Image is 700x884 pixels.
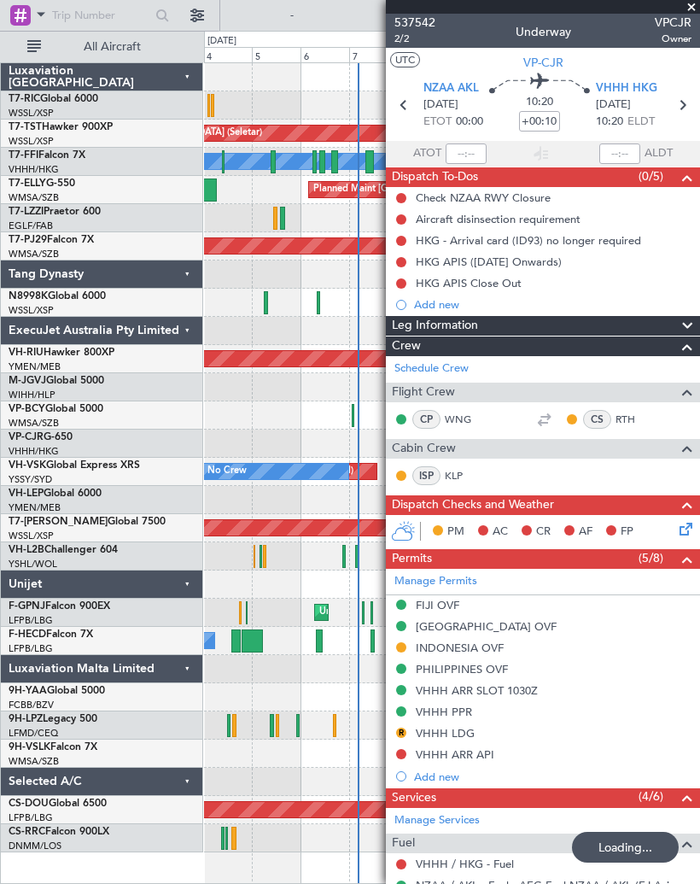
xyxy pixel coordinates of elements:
[416,598,459,612] div: FIJI OVF
[596,97,631,114] span: [DATE]
[392,495,554,515] span: Dispatch Checks and Weather
[413,145,441,162] span: ATOT
[9,376,46,386] span: M-JGVJ
[9,811,53,824] a: LFPB/LBG
[655,32,691,46] span: Owner
[9,799,49,809] span: CS-DOU
[639,549,663,567] span: (5/8)
[392,549,432,569] span: Permits
[394,360,469,378] a: Schedule Crew
[423,80,479,97] span: NZAA AKL
[9,827,45,837] span: CS-RRC
[392,316,478,336] span: Leg Information
[416,726,475,741] div: VHHH LDG
[9,304,54,317] a: WSSL/XSP
[416,747,494,762] div: VHHH ARR API
[456,114,483,131] span: 00:00
[9,601,110,612] a: F-GPNJFalcon 900EX
[9,348,44,358] span: VH-RIU
[416,619,557,634] div: [GEOGRAPHIC_DATA] OVF
[9,404,45,414] span: VP-BCY
[203,47,252,62] div: 4
[579,524,592,541] span: AF
[416,190,551,205] div: Check NZAA RWY Closure
[416,683,538,698] div: VHHH ARR SLOT 1030Z
[583,410,611,429] div: CS
[572,832,679,863] div: Loading...
[423,114,452,131] span: ETOT
[392,337,421,356] span: Crew
[621,524,633,541] span: FP
[394,32,435,46] span: 2/2
[414,297,691,312] div: Add new
[319,600,600,625] div: Unplanned Maint [GEOGRAPHIC_DATA] ([GEOGRAPHIC_DATA])
[9,629,93,640] a: F-HECDFalcon 7X
[9,122,42,132] span: T7-TST
[596,80,657,97] span: VHHH HKG
[516,23,571,41] div: Underway
[9,501,61,514] a: YMEN/MEB
[9,122,113,132] a: T7-TSTHawker 900XP
[9,755,59,768] a: WMSA/SZB
[416,641,504,655] div: INDONESIA OVF
[9,714,43,724] span: 9H-LPZ
[423,97,458,114] span: [DATE]
[9,629,46,640] span: F-HECD
[9,360,61,373] a: YMEN/MEB
[252,47,300,62] div: 5
[390,52,420,67] button: UTC
[414,770,691,784] div: Add new
[9,460,46,471] span: VH-VSK
[416,233,641,248] div: HKG - Arrival card (ID93) no longer required
[44,41,180,53] span: All Aircraft
[526,94,553,111] span: 10:20
[9,530,54,542] a: WSSL/XSP
[394,812,480,829] a: Manage Services
[9,517,166,527] a: T7-[PERSON_NAME]Global 7500
[445,468,483,483] a: KLP
[596,114,623,131] span: 10:20
[447,524,464,541] span: PM
[445,412,483,427] a: WNG
[9,642,53,655] a: LFPB/LBG
[9,545,118,555] a: VH-L2BChallenger 604
[9,94,98,104] a: T7-RICGlobal 6000
[9,742,97,752] a: 9H-VSLKFalcon 7X
[9,207,101,217] a: T7-LZZIPraetor 600
[9,417,59,430] a: WMSA/SZB
[412,466,440,485] div: ISP
[349,47,398,62] div: 7
[9,179,46,189] span: T7-ELLY
[412,410,440,429] div: CP
[396,728,406,738] button: R
[9,376,104,386] a: M-JGVJGlobal 5000
[392,383,455,402] span: Flight Crew
[9,686,47,696] span: 9H-YAA
[9,445,59,458] a: VHHH/HKG
[639,787,663,805] span: (4/6)
[416,212,580,226] div: Aircraft disinsection requirement
[9,150,38,161] span: T7-FFI
[9,220,53,232] a: EGLF/FAB
[9,742,50,752] span: 9H-VSLK
[615,412,654,427] a: RTH
[9,686,105,696] a: 9H-YAAGlobal 5000
[416,255,562,269] div: HKG APIS ([DATE] Onwards)
[19,33,185,61] button: All Aircraft
[9,799,107,809] a: CS-DOUGlobal 6500
[9,489,44,499] span: VH-LEP
[392,834,415,853] span: Fuel
[9,235,94,245] a: T7-PJ29Falcon 7X
[9,714,97,724] a: 9H-LPZLegacy 500
[9,432,44,442] span: VP-CJR
[394,14,435,32] span: 537542
[392,788,436,808] span: Services
[9,473,52,486] a: YSSY/SYD
[9,150,85,161] a: T7-FFIFalcon 7X
[392,439,456,459] span: Cabin Crew
[9,460,140,471] a: VH-VSKGlobal Express XRS
[9,432,73,442] a: VP-CJRG-650
[9,348,114,358] a: VH-RIUHawker 800XP
[9,558,57,571] a: YSHL/WOL
[627,114,655,131] span: ELDT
